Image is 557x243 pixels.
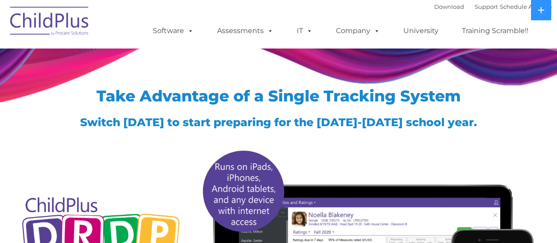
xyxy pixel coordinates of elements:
[6,0,94,45] img: ChildPlus by Procare Solutions
[475,3,498,10] a: Support
[80,116,477,129] span: Switch [DATE] to start preparing for the [DATE]-[DATE] school year.
[395,22,447,40] a: University
[434,3,552,10] font: |
[144,22,203,40] a: Software
[208,22,282,40] a: Assessments
[327,22,389,40] a: Company
[500,3,552,10] a: Schedule A Demo
[96,86,461,105] span: Take Advantage of a Single Tracking System
[453,22,537,40] a: Training Scramble!!
[434,3,464,10] a: Download
[288,22,321,40] a: IT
